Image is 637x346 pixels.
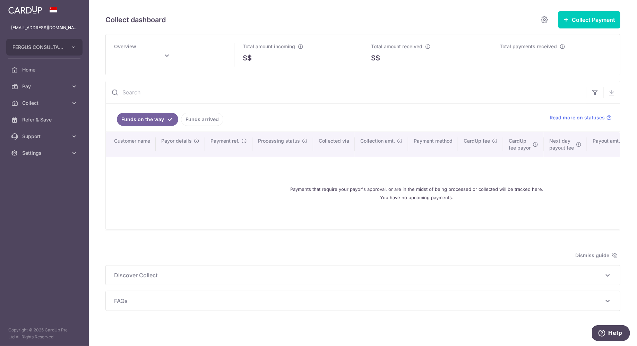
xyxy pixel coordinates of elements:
[500,43,557,49] span: Total payments received
[360,137,395,144] span: Collection amt.
[558,11,620,28] button: Collect Payment
[6,39,83,56] button: FERGUS CONSULTANCY GROUP PRIVATE LIMITED
[161,137,192,144] span: Payor details
[408,132,458,157] th: Payment method
[243,43,295,49] span: Total amount incoming
[106,132,156,157] th: Customer name
[22,150,68,157] span: Settings
[509,137,531,151] span: CardUp fee payor
[22,83,68,90] span: Pay
[117,113,178,126] a: Funds on the way
[371,53,380,63] span: S$
[8,6,42,14] img: CardUp
[464,137,490,144] span: CardUp fee
[550,114,612,121] a: Read more on statuses
[22,100,68,107] span: Collect
[549,137,574,151] span: Next day payout fee
[258,137,300,144] span: Processing status
[575,251,618,260] span: Dismiss guide
[114,297,612,305] p: FAQs
[16,5,30,11] span: Help
[11,24,78,31] p: [EMAIL_ADDRESS][DOMAIN_NAME]
[181,113,223,126] a: Funds arrived
[114,297,603,305] span: FAQs
[114,43,136,49] span: Overview
[592,325,630,343] iframe: Opens a widget where you can find more information
[114,271,612,279] p: Discover Collect
[313,132,355,157] th: Collected via
[114,271,603,279] span: Discover Collect
[105,14,166,25] h5: Collect dashboard
[371,43,423,49] span: Total amount received
[22,133,68,140] span: Support
[22,66,68,73] span: Home
[22,116,68,123] span: Refer & Save
[12,44,64,51] span: FERGUS CONSULTANCY GROUP PRIVATE LIMITED
[243,53,252,63] span: S$
[106,81,587,103] input: Search
[593,137,620,144] span: Payout amt.
[550,114,605,121] span: Read more on statuses
[210,137,239,144] span: Payment ref.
